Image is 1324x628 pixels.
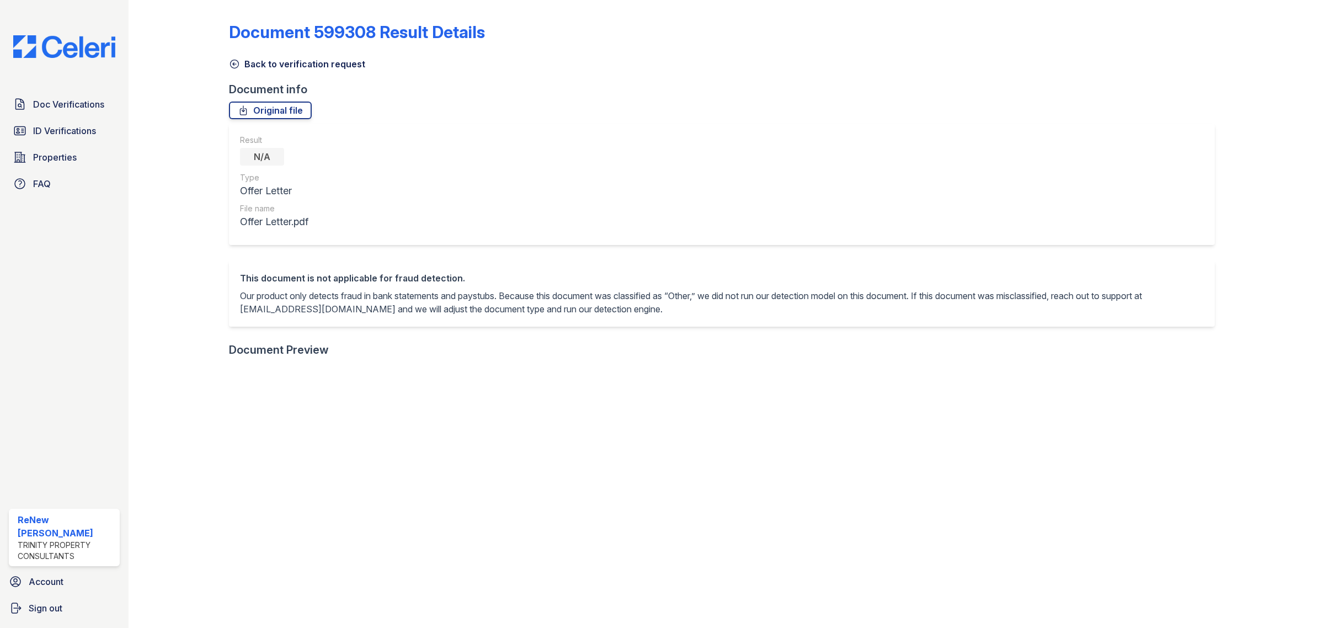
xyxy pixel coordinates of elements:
[240,272,1204,285] div: This document is not applicable for fraud detection.
[33,177,51,190] span: FAQ
[240,203,308,214] div: File name
[4,571,124,593] a: Account
[229,22,485,42] a: Document 599308 Result Details
[1278,584,1313,617] iframe: chat widget
[240,135,308,146] div: Result
[29,575,63,588] span: Account
[18,540,115,562] div: Trinity Property Consultants
[4,35,124,58] img: CE_Logo_Blue-a8612792a0a2168367f1c8372b55b34899dd931a85d93a1a3d3e32e68fde9ad4.png
[33,98,104,111] span: Doc Verifications
[9,173,120,195] a: FAQ
[229,82,1224,97] div: Document info
[240,183,308,199] div: Offer Letter
[240,148,284,166] div: N/A
[240,172,308,183] div: Type
[229,102,312,119] a: Original file
[33,151,77,164] span: Properties
[240,214,308,230] div: Offer Letter.pdf
[229,342,329,358] div: Document Preview
[4,597,124,619] a: Sign out
[9,93,120,115] a: Doc Verifications
[240,289,1204,316] p: Our product only detects fraud in bank statements and paystubs. Because this document was classif...
[18,513,115,540] div: ReNew [PERSON_NAME]
[229,57,365,71] a: Back to verification request
[29,602,62,615] span: Sign out
[9,146,120,168] a: Properties
[9,120,120,142] a: ID Verifications
[33,124,96,137] span: ID Verifications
